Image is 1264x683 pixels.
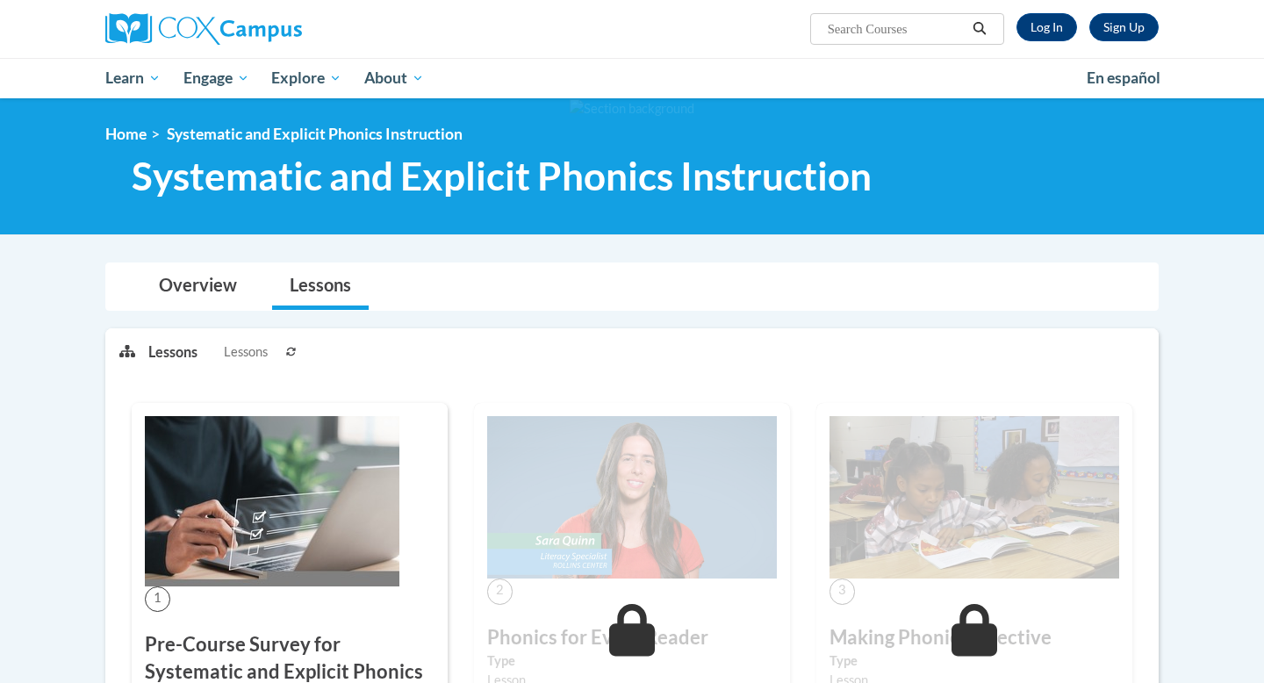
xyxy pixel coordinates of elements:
a: Register [1089,13,1159,41]
p: Lessons [148,342,197,362]
a: Home [105,125,147,143]
span: About [364,68,424,89]
a: Lessons [272,263,369,310]
span: 3 [829,579,855,604]
span: En español [1087,68,1160,87]
img: Cox Campus [105,13,302,45]
a: About [353,58,435,98]
a: En español [1075,60,1172,97]
img: Course Image [487,416,777,579]
a: Engage [172,58,261,98]
div: Main menu [79,58,1185,98]
img: Course Image [145,416,399,586]
label: Type [487,651,777,671]
a: Overview [141,263,255,310]
span: Lessons [224,342,268,362]
span: 1 [145,586,170,612]
span: Engage [183,68,249,89]
span: Explore [271,68,341,89]
span: Systematic and Explicit Phonics Instruction [132,153,872,199]
a: Learn [94,58,172,98]
button: Search [966,18,993,40]
input: Search Courses [826,18,966,40]
a: Cox Campus [105,13,439,45]
span: Systematic and Explicit Phonics Instruction [167,125,463,143]
img: Section background [570,99,694,119]
h3: Phonics for Every Reader [487,624,777,651]
h3: Making Phonics Effective [829,624,1119,651]
span: Learn [105,68,161,89]
a: Explore [260,58,353,98]
label: Type [829,651,1119,671]
span: 2 [487,579,513,604]
img: Course Image [829,416,1119,579]
a: Log In [1016,13,1077,41]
